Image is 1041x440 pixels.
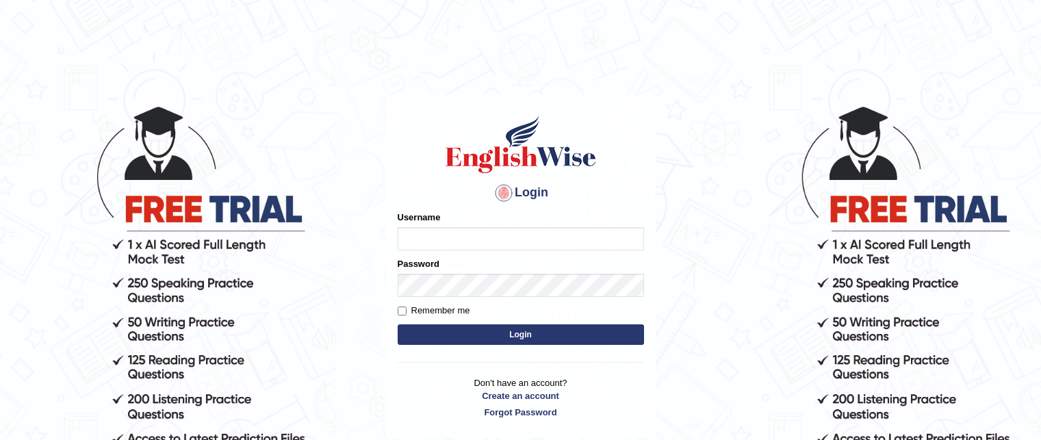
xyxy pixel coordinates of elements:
[398,211,441,224] label: Username
[398,182,644,204] h4: Login
[398,307,407,315] input: Remember me
[398,324,644,345] button: Login
[443,114,599,175] img: Logo of English Wise sign in for intelligent practice with AI
[398,406,644,419] a: Forgot Password
[398,389,644,402] a: Create an account
[398,304,470,318] label: Remember me
[398,376,644,419] p: Don't have an account?
[398,257,439,270] label: Password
